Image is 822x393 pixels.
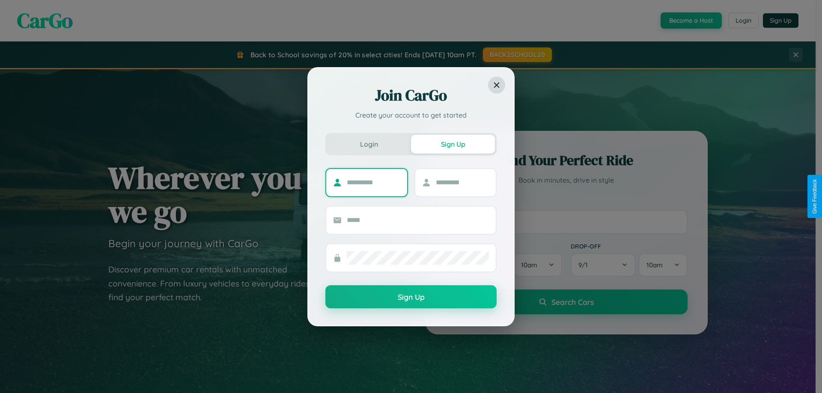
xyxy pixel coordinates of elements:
[812,179,818,214] div: Give Feedback
[411,135,495,154] button: Sign Up
[327,135,411,154] button: Login
[325,110,497,120] p: Create your account to get started
[325,285,497,308] button: Sign Up
[325,85,497,106] h2: Join CarGo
